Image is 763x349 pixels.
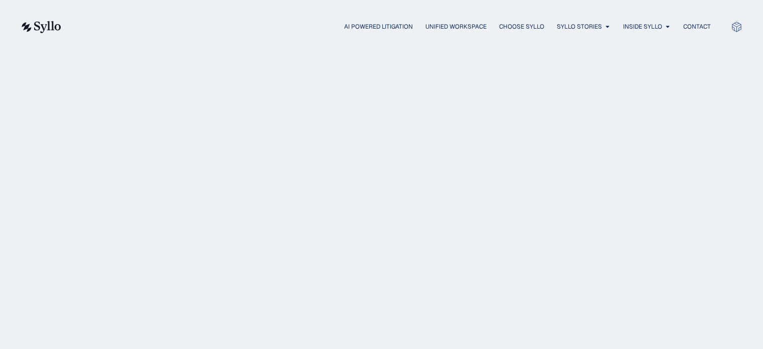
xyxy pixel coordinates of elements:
a: Syllo Stories [557,22,602,31]
img: syllo [20,21,61,33]
div: Menu Toggle [81,22,711,32]
nav: Menu [81,22,711,32]
a: AI Powered Litigation [344,22,413,31]
a: Contact [683,22,711,31]
a: Inside Syllo [623,22,662,31]
a: Unified Workspace [425,22,487,31]
a: Choose Syllo [499,22,544,31]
